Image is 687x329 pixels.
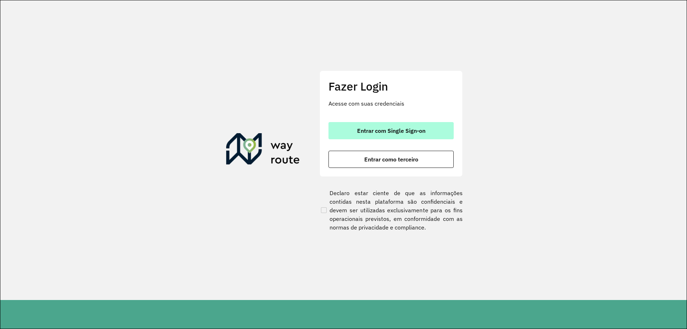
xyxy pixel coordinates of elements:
p: Acesse com suas credenciais [328,99,454,108]
span: Entrar como terceiro [364,156,418,162]
label: Declaro estar ciente de que as informações contidas nesta plataforma são confidenciais e devem se... [320,189,463,232]
button: button [328,151,454,168]
span: Entrar com Single Sign-on [357,128,425,134]
h2: Fazer Login [328,79,454,93]
button: button [328,122,454,139]
img: Roteirizador AmbevTech [226,133,300,168]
